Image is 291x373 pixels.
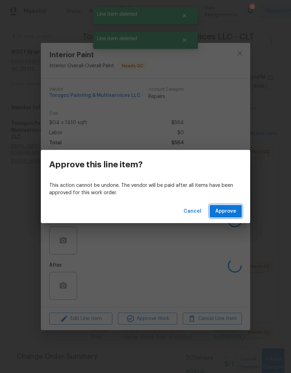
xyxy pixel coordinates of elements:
[49,182,242,197] p: This action cannot be undone. The vendor will be paid after all items have been approved for this...
[210,205,242,218] button: Approve
[181,205,204,218] button: Cancel
[184,207,201,216] span: Cancel
[49,160,143,169] h3: Approve this line item?
[215,207,236,216] span: Approve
